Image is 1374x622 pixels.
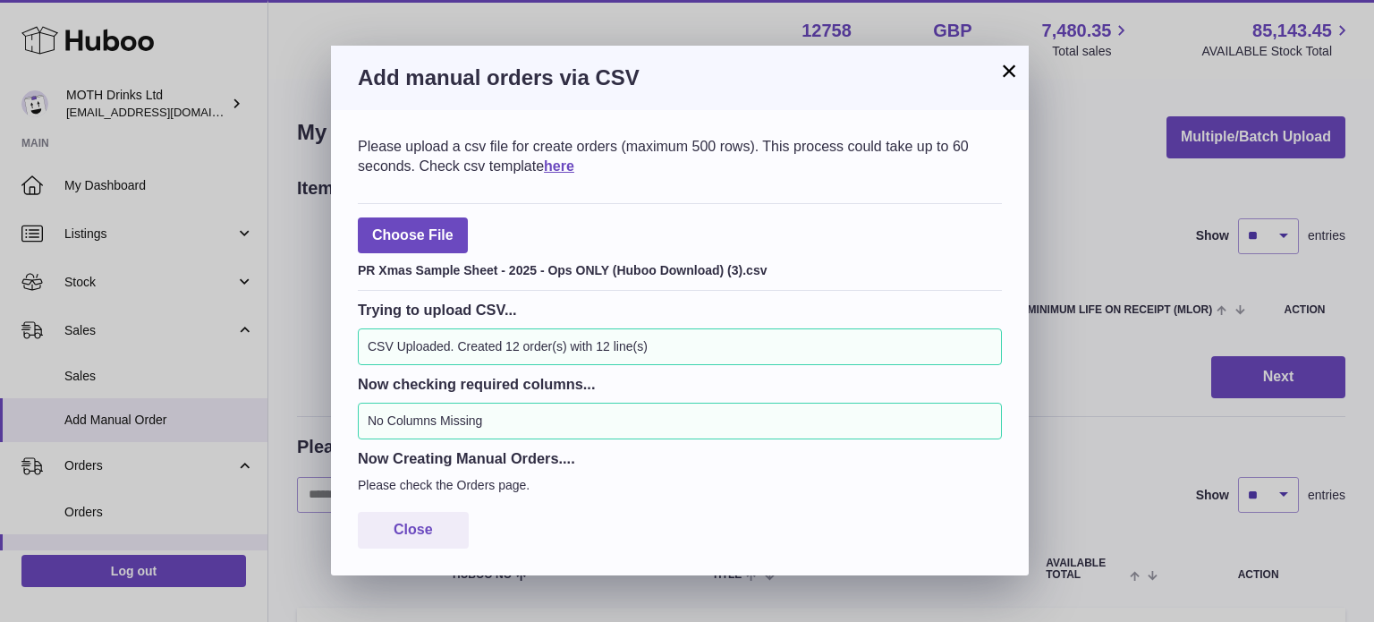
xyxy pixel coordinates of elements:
[358,258,1002,279] div: PR Xmas Sample Sheet - 2025 - Ops ONLY (Huboo Download) (3).csv
[358,300,1002,320] h3: Trying to upload CSV...
[358,217,468,254] span: Choose File
[544,158,574,174] a: here
[358,374,1002,394] h3: Now checking required columns...
[358,328,1002,365] div: CSV Uploaded. Created 12 order(s) with 12 line(s)
[394,522,433,537] span: Close
[358,477,1002,494] p: Please check the Orders page.
[358,448,1002,468] h3: Now Creating Manual Orders....
[998,60,1020,81] button: ×
[358,64,1002,92] h3: Add manual orders via CSV
[358,512,469,549] button: Close
[358,403,1002,439] div: No Columns Missing
[358,137,1002,175] div: Please upload a csv file for create orders (maximum 500 rows). This process could take up to 60 s...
